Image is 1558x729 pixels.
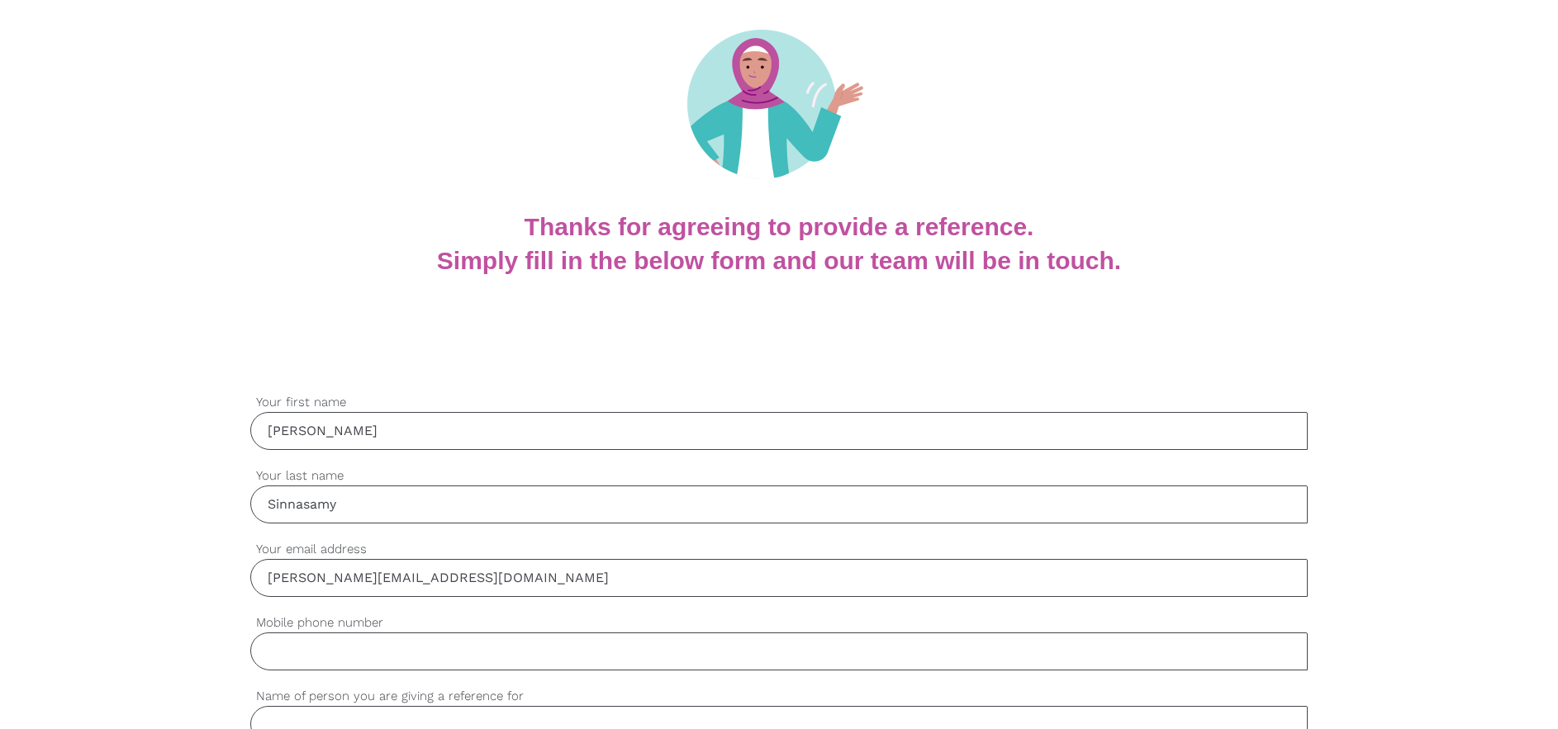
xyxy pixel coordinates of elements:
b: Simply fill in the below form and our team will be in touch. [437,247,1121,274]
label: Your first name [250,393,1308,412]
b: Thanks for agreeing to provide a reference. [525,213,1034,240]
label: Your email address [250,540,1308,559]
label: Name of person you are giving a reference for [250,687,1308,706]
label: Mobile phone number [250,613,1308,632]
label: Your last name [250,466,1308,485]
